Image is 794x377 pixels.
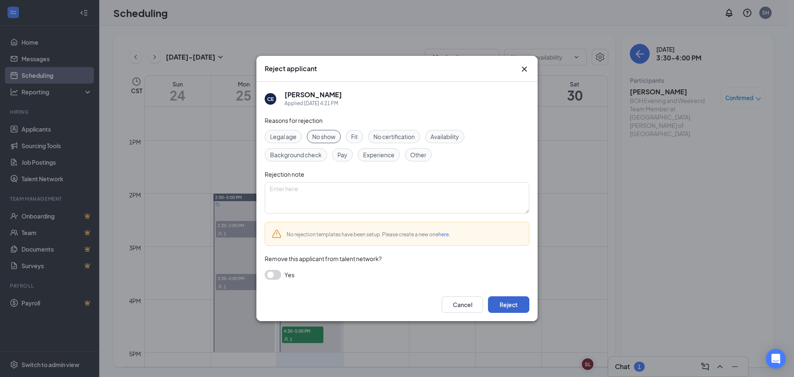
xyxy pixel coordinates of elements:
span: Reasons for rejection [265,117,323,124]
span: Rejection note [265,170,304,178]
span: No certification [373,132,415,141]
button: Close [519,64,529,74]
span: Experience [363,150,395,159]
div: Applied [DATE] 4:21 PM [285,99,342,108]
span: Availability [430,132,459,141]
h3: Reject applicant [265,64,317,73]
svg: Warning [272,229,282,239]
svg: Cross [519,64,529,74]
button: Reject [488,296,529,313]
span: Background check [270,150,322,159]
span: Legal age [270,132,297,141]
a: here [438,231,449,238]
div: Open Intercom Messenger [766,349,786,369]
div: CE [267,96,274,103]
span: Yes [285,270,294,280]
span: No show [312,132,335,141]
span: Other [410,150,426,159]
h5: [PERSON_NAME] [285,90,342,99]
span: Remove this applicant from talent network? [265,255,382,262]
span: No rejection templates have been setup. Please create a new one . [287,231,450,238]
button: Cancel [442,296,483,313]
span: Pay [337,150,347,159]
span: Fit [351,132,358,141]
